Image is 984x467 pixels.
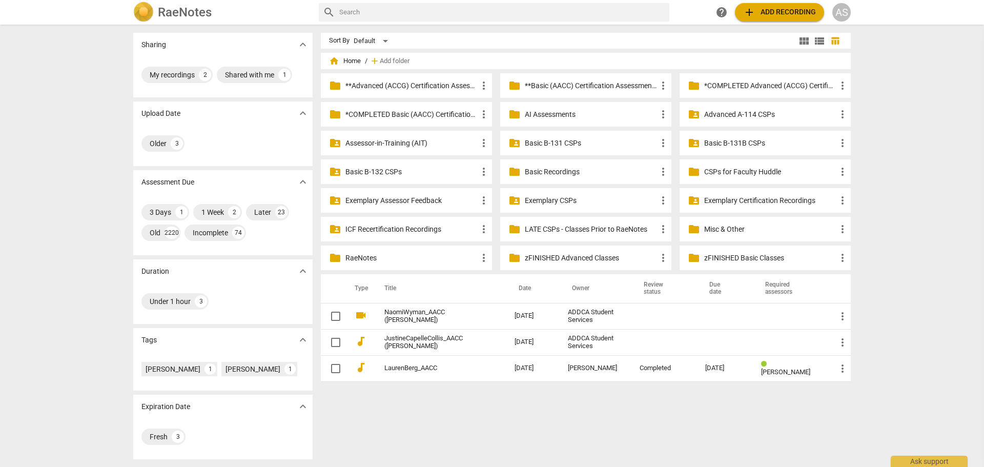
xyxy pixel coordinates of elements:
th: Date [506,274,560,303]
span: more_vert [836,252,849,264]
p: Duration [141,266,169,277]
div: My recordings [150,70,195,80]
span: more_vert [657,223,669,235]
span: more_vert [836,166,849,178]
span: more_vert [657,79,669,92]
span: folder_shared [329,223,341,235]
span: table_chart [830,36,840,46]
th: Title [372,274,506,303]
span: more_vert [836,79,849,92]
div: [PERSON_NAME] [568,364,623,372]
div: Later [254,207,271,217]
span: folder_shared [329,194,341,207]
td: [DATE] [506,303,560,329]
span: view_list [813,35,826,47]
span: folder [329,79,341,92]
p: zFINISHED Basic Classes [704,253,836,263]
p: Basic B-131B CSPs [704,138,836,149]
h2: RaeNotes [158,5,212,19]
span: more_vert [657,137,669,149]
button: Upload [735,3,824,22]
a: LaurenBerg_AACC [384,364,478,372]
button: Tile view [796,33,812,49]
p: Sharing [141,39,166,50]
p: RaeNotes [345,253,478,263]
a: LogoRaeNotes [133,2,311,23]
span: folder [508,252,521,264]
a: Help [712,3,731,22]
span: more_vert [657,166,669,178]
button: Show more [295,332,311,348]
div: Under 1 hour [150,296,191,307]
span: audiotrack [355,335,367,348]
div: ADDCA Student Services [568,309,623,324]
p: Upload Date [141,108,180,119]
span: view_module [798,35,810,47]
p: CSPs for Faculty Huddle [704,167,836,177]
a: NaomiWyman_AACC ([PERSON_NAME]) [384,309,478,324]
div: 1 [175,206,188,218]
span: more_vert [836,336,849,349]
a: JustineCapelleCollis_AACC ([PERSON_NAME]) [384,335,478,350]
div: 74 [232,227,244,239]
span: search [323,6,335,18]
input: Search [339,4,665,21]
p: AI Assessments [525,109,657,120]
div: 1 [204,363,216,375]
p: Basic Recordings [525,167,657,177]
span: folder_shared [508,137,521,149]
div: 3 [195,295,207,308]
span: folder [329,108,341,120]
p: Exemplary Certification Recordings [704,195,836,206]
span: Add recording [743,6,816,18]
p: Advanced A-114 CSPs [704,109,836,120]
span: folder_shared [688,137,700,149]
span: folder_shared [329,137,341,149]
span: more_vert [657,108,669,120]
span: folder [688,166,700,178]
p: **Basic (AACC) Certification Assessments [525,80,657,91]
span: more_vert [836,310,849,322]
th: Review status [631,274,697,303]
div: Completed [640,364,689,372]
div: 2 [228,206,240,218]
div: ADDCA Student Services [568,335,623,350]
button: Show more [295,174,311,190]
span: expand_more [297,334,309,346]
span: expand_more [297,265,309,277]
span: help [715,6,728,18]
span: more_vert [478,223,490,235]
span: expand_more [297,176,309,188]
span: more_vert [657,252,669,264]
div: Older [150,138,167,149]
span: more_vert [657,194,669,207]
span: more_vert [836,362,849,375]
span: videocam [355,309,367,321]
div: 2220 [165,227,179,239]
th: Due date [697,274,753,303]
div: Incomplete [193,228,228,238]
span: more_vert [478,137,490,149]
span: folder_shared [688,194,700,207]
div: 3 [171,137,183,150]
span: Home [329,56,361,66]
span: / [365,57,367,65]
span: folder [688,252,700,264]
img: Logo [133,2,154,23]
td: [DATE] [506,329,560,355]
p: Assessor-in-Training (AIT) [345,138,478,149]
div: Old [150,228,160,238]
span: more_vert [478,252,490,264]
th: Required assessors [753,274,828,303]
span: folder [688,223,700,235]
p: Assessment Due [141,177,194,188]
p: Exemplary CSPs [525,195,657,206]
div: 1 [278,69,291,81]
span: more_vert [478,108,490,120]
div: [PERSON_NAME] [146,364,200,374]
span: folder [508,108,521,120]
p: LATE CSPs - Classes Prior to RaeNotes [525,224,657,235]
span: more_vert [478,166,490,178]
p: Expiration Date [141,401,190,412]
button: Show more [295,399,311,414]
